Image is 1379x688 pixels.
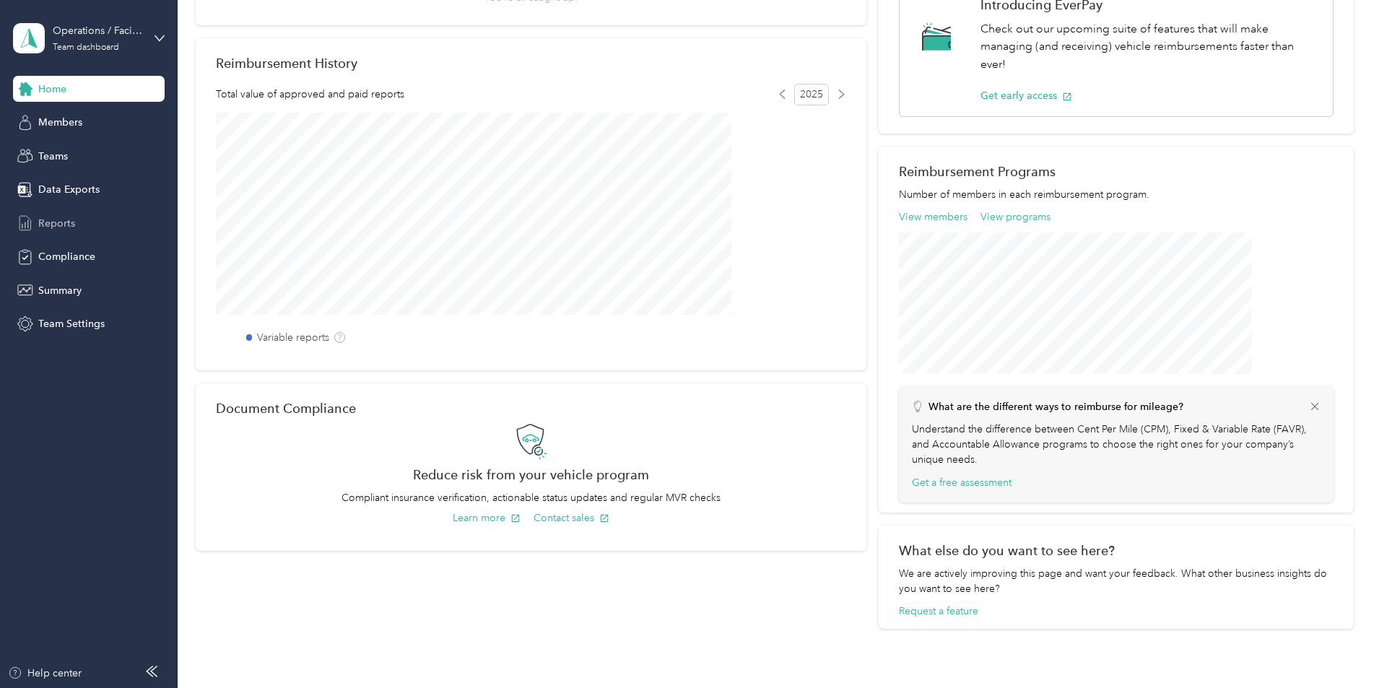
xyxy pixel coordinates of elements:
[928,399,1183,414] p: What are the different ways to reimburse for mileage?
[980,209,1050,225] button: View programs
[899,604,978,619] button: Request a feature
[899,164,1334,179] h2: Reimbursement Programs
[1298,607,1379,688] iframe: Everlance-gr Chat Button Frame
[912,475,1012,490] button: Get a free assessment
[53,23,143,38] div: Operations / Facilities
[534,510,609,526] button: Contact sales
[899,187,1334,202] p: Number of members in each reimbursement program.
[899,209,967,225] button: View members
[216,467,846,482] h2: Reduce risk from your vehicle program
[8,666,82,681] button: Help center
[794,84,829,105] span: 2025
[980,20,1318,74] p: Check out our upcoming suite of features that will make managing (and receiving) vehicle reimburs...
[216,490,846,505] p: Compliant insurance verification, actionable status updates and regular MVR checks
[453,510,521,526] button: Learn more
[38,249,95,264] span: Compliance
[53,43,119,52] div: Team dashboard
[899,543,1334,558] div: What else do you want to see here?
[216,56,357,71] h2: Reimbursement History
[912,422,1321,467] p: Understand the difference between Cent Per Mile (CPM), Fixed & Variable Rate (FAVR), and Accounta...
[38,182,100,197] span: Data Exports
[216,87,404,102] span: Total value of approved and paid reports
[38,216,75,231] span: Reports
[216,401,356,416] h2: Document Compliance
[38,316,105,331] span: Team Settings
[980,88,1072,103] button: Get early access
[38,283,82,298] span: Summary
[257,330,329,345] label: Variable reports
[899,566,1334,596] div: We are actively improving this page and want your feedback. What other business insights do you w...
[38,149,68,164] span: Teams
[38,82,66,97] span: Home
[38,115,82,130] span: Members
